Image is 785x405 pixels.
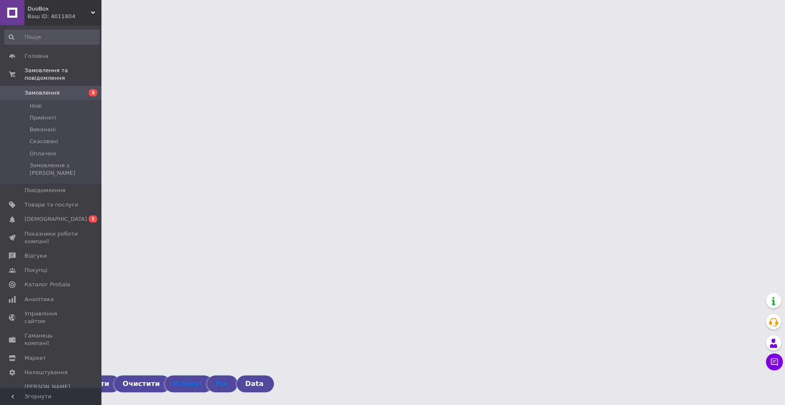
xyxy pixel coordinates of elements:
span: 1 [89,215,97,223]
span: Аналітика [25,296,54,303]
span: Замовлення та повідомлення [25,67,101,82]
span: DuoBox [27,5,91,13]
span: Управління сайтом [25,310,78,325]
span: Гаманець компанії [25,332,78,347]
span: Каталог ProSale [25,281,70,288]
span: [DEMOGRAPHIC_DATA] [25,215,87,223]
span: Товари та послуги [25,201,78,209]
span: Виконані [30,126,56,133]
span: Повідомлення [25,187,66,194]
span: Налаштування [25,369,68,376]
span: Маркет [25,354,46,362]
a: Fix [216,375,227,392]
input: Пошук [4,30,100,45]
h3: Очистити [123,375,160,392]
span: Замовлення з [PERSON_NAME] [30,162,99,177]
span: Відгуки [25,252,46,260]
span: Покупці [25,266,47,274]
div: Ваш ID: 4011804 [27,13,101,20]
span: Показники роботи компанії [25,230,78,245]
span: 3 [89,89,97,96]
h3: Data [245,375,263,392]
span: Головна [25,52,48,60]
span: Прийняті [30,114,56,122]
a: В базу! [173,375,202,392]
span: Нові [30,102,42,110]
span: Скасовані [30,138,58,145]
span: Замовлення [25,89,60,97]
button: Чат з покупцем [766,353,783,370]
span: Оплачені [30,150,56,158]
